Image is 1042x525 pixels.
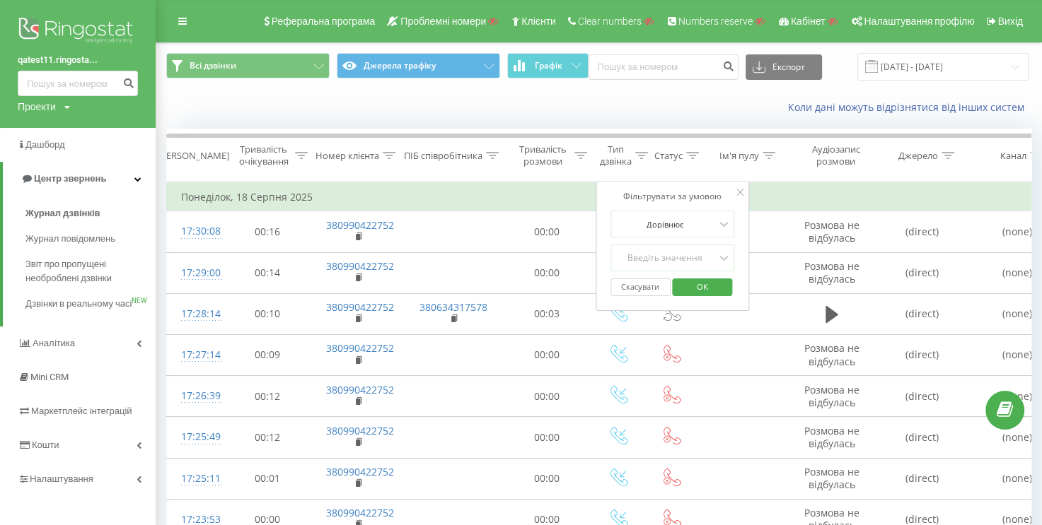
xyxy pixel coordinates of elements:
[18,53,138,67] a: qatest11.ringosta...
[503,417,591,458] td: 00:00
[804,259,859,285] span: Розмова не відбулась
[326,383,394,396] a: 380990422752
[326,259,394,273] a: 380990422752
[25,226,156,252] a: Журнал повідомлень
[600,143,632,167] div: Тип дзвінка
[25,291,156,317] a: Дзвінки в реальному часіNEW
[589,54,739,80] input: Пошук за номером
[678,16,753,27] span: Numbers reserve
[326,465,394,478] a: 380990422752
[18,100,56,114] div: Проекти
[326,506,394,519] a: 380990422752
[337,53,500,78] button: Джерела трафіку
[791,16,826,27] span: Кабінет
[400,16,486,27] span: Проблемні номери
[224,417,312,458] td: 00:12
[507,53,589,78] button: Графік
[874,293,970,334] td: (direct)
[181,423,209,451] div: 17:25:49
[998,16,1023,27] span: Вихід
[673,278,733,296] button: OK
[615,252,715,264] div: Введіть значення
[874,376,970,417] td: (direct)
[224,252,312,293] td: 00:14
[404,150,482,162] div: ПІБ співробітника
[503,376,591,417] td: 00:00
[25,201,156,226] a: Журнал дзвінків
[503,334,591,375] td: 00:00
[746,54,822,80] button: Експорт
[181,218,209,245] div: 17:30:08
[326,341,394,355] a: 380990422752
[898,150,938,162] div: Джерело
[610,189,735,203] div: Фільтрувати за умовою
[224,293,312,334] td: 00:10
[25,139,65,150] span: Дашборд
[30,372,69,382] span: Mini CRM
[3,162,156,196] a: Центр звернень
[804,465,859,491] span: Розмова не відбулась
[683,276,722,297] span: OK
[804,218,859,244] span: Розмова не відбулась
[158,150,229,162] div: [PERSON_NAME]
[25,257,149,285] span: Звіт про пропущені необроблені дзвінки
[25,252,156,291] a: Звіт про пропущені необроблені дзвінки
[804,424,859,450] span: Розмова не відбулась
[33,338,75,348] span: Аналiтика
[874,211,970,252] td: (direct)
[224,376,312,417] td: 00:12
[34,173,106,184] span: Центр звернень
[503,211,591,252] td: 00:00
[874,334,970,375] td: (direct)
[419,300,487,314] a: 380634317578
[874,417,970,458] td: (direct)
[272,16,376,27] span: Реферальна програма
[25,206,100,220] span: Журнал дзвінків
[326,424,394,437] a: 380990422752
[804,383,859,409] span: Розмова не відбулась
[190,60,236,71] span: Всі дзвінки
[32,440,59,450] span: Кошти
[30,473,93,484] span: Налаштування
[25,297,132,311] span: Дзвінки в реальному часі
[804,341,859,367] span: Розмова не відбулась
[18,71,138,96] input: Пошук за номером
[18,14,138,49] img: Ringostat logo
[316,150,379,162] div: Номер клієнта
[864,16,974,27] span: Налаштування профілю
[326,300,394,314] a: 380990422752
[654,150,683,162] div: Статус
[801,143,870,167] div: Аудіозапис розмови
[521,16,556,27] span: Клієнти
[31,406,132,416] span: Маркетплейс інтеграцій
[788,100,1031,114] a: Коли дані можуть відрізнятися вiд інших систем
[25,232,115,246] span: Журнал повідомлень
[719,150,759,162] div: Ім'я пулу
[874,458,970,499] td: (direct)
[181,259,209,287] div: 17:29:00
[181,382,209,410] div: 17:26:39
[181,465,209,492] div: 17:25:11
[503,252,591,293] td: 00:00
[326,218,394,232] a: 380990422752
[236,143,291,167] div: Тривалість очікування
[224,211,312,252] td: 00:16
[515,143,571,167] div: Тривалість розмови
[535,61,562,71] span: Графік
[578,16,642,27] span: Clear numbers
[503,293,591,334] td: 00:03
[1000,150,1026,162] div: Канал
[503,458,591,499] td: 00:00
[166,53,330,78] button: Всі дзвінки
[874,252,970,293] td: (direct)
[224,458,312,499] td: 00:01
[181,300,209,328] div: 17:28:14
[610,278,671,296] button: Скасувати
[181,341,209,369] div: 17:27:14
[224,334,312,375] td: 00:09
